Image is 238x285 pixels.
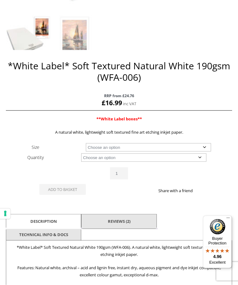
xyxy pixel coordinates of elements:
img: Trusted Shops Trustmark [210,219,225,235]
a: TECHNICAL INFO & DOCS [19,229,68,240]
p: *White Label* Soft Textured Natural White 190gsm (WFA-006). A natural white, lightweight soft tex... [9,244,229,258]
p: Buyer Protection [203,236,232,245]
button: Trusted Shops TrustmarkBuyer Protection4.96Excellent [203,216,232,268]
span: 4.96 [213,254,222,259]
label: Quantity [27,154,44,160]
img: *White Label* Soft Textured Natural White 190gsm (WFA-006) [6,15,51,60]
span: RRP from £24.76 [6,92,232,99]
label: Size [32,144,39,150]
img: email sharing button [134,197,139,202]
p: Excellent [203,260,232,265]
img: facebook sharing button [119,197,124,202]
bdi: 16.99 [102,98,122,107]
a: Reviews (2) [108,216,130,227]
button: Menu [224,216,232,223]
span: £ [102,98,105,107]
p: Share with a friend [119,187,232,194]
h1: *White Label* Soft Textured Natural White 190gsm (WFA-006) [6,60,232,83]
a: Description [30,216,57,227]
input: Product quantity [110,167,128,179]
button: Add to basket [39,184,86,195]
p: Features: Natural white, archival – acid and lignin free, instant dry, aqueous pigment and dye in... [9,264,229,279]
img: twitter sharing button [126,197,131,202]
p: A natural white, lightweight soft textured fine art etching inkjet paper. [6,129,232,136]
strong: **White Label boxes** [96,116,142,122]
img: *White Label* Soft Textured Natural White 190gsm (WFA-006) - Image 2 [52,15,97,60]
